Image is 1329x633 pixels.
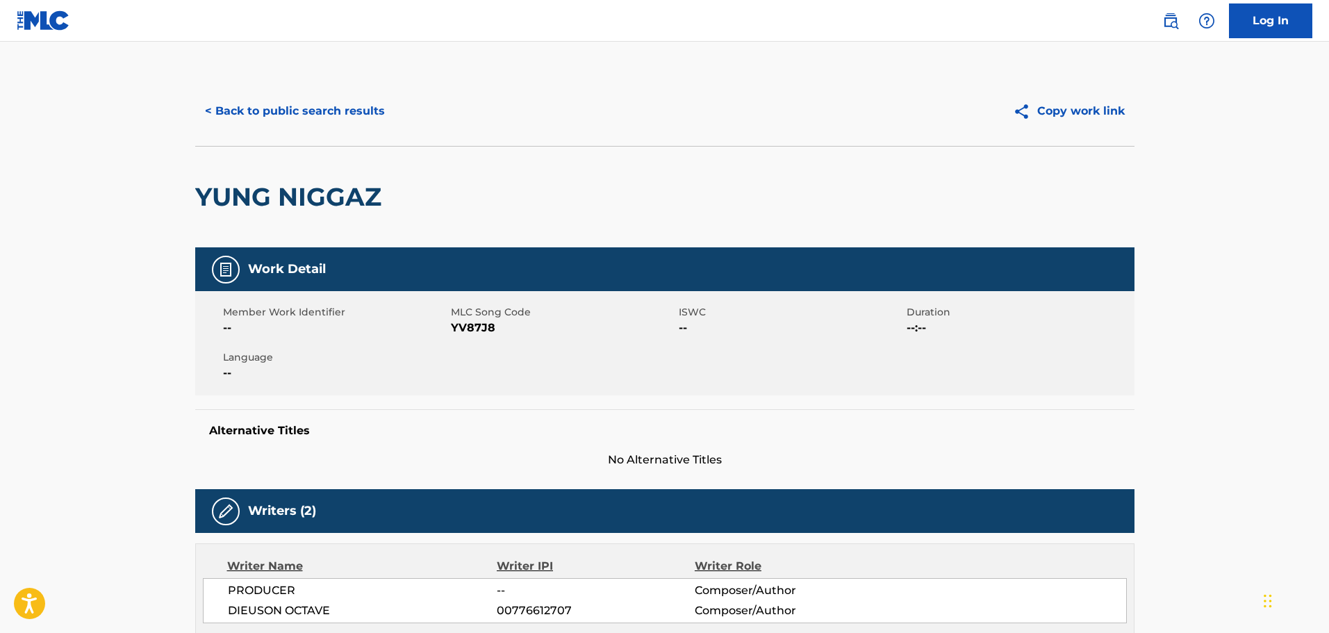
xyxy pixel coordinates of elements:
[1229,3,1312,38] a: Log In
[1260,566,1329,633] iframe: Chat Widget
[907,320,1131,336] span: --:--
[217,503,234,520] img: Writers
[1157,7,1184,35] a: Public Search
[195,94,395,129] button: < Back to public search results
[228,582,497,599] span: PRODUCER
[1162,13,1179,29] img: search
[451,320,675,336] span: YV87J8
[695,582,875,599] span: Composer/Author
[1013,103,1037,120] img: Copy work link
[209,424,1121,438] h5: Alternative Titles
[223,320,447,336] span: --
[248,503,316,519] h5: Writers (2)
[695,602,875,619] span: Composer/Author
[195,181,388,213] h2: YUNG NIGGAZ
[1198,13,1215,29] img: help
[497,558,695,575] div: Writer IPI
[228,602,497,619] span: DIEUSON OCTAVE
[497,582,694,599] span: --
[1260,566,1329,633] div: Widget de chat
[223,365,447,381] span: --
[497,602,694,619] span: 00776612707
[1264,580,1272,622] div: Arrastar
[907,305,1131,320] span: Duration
[223,350,447,365] span: Language
[248,261,326,277] h5: Work Detail
[1003,94,1134,129] button: Copy work link
[217,261,234,278] img: Work Detail
[451,305,675,320] span: MLC Song Code
[227,558,497,575] div: Writer Name
[195,452,1134,468] span: No Alternative Titles
[17,10,70,31] img: MLC Logo
[679,305,903,320] span: ISWC
[223,305,447,320] span: Member Work Identifier
[695,558,875,575] div: Writer Role
[1193,7,1221,35] div: Help
[679,320,903,336] span: --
